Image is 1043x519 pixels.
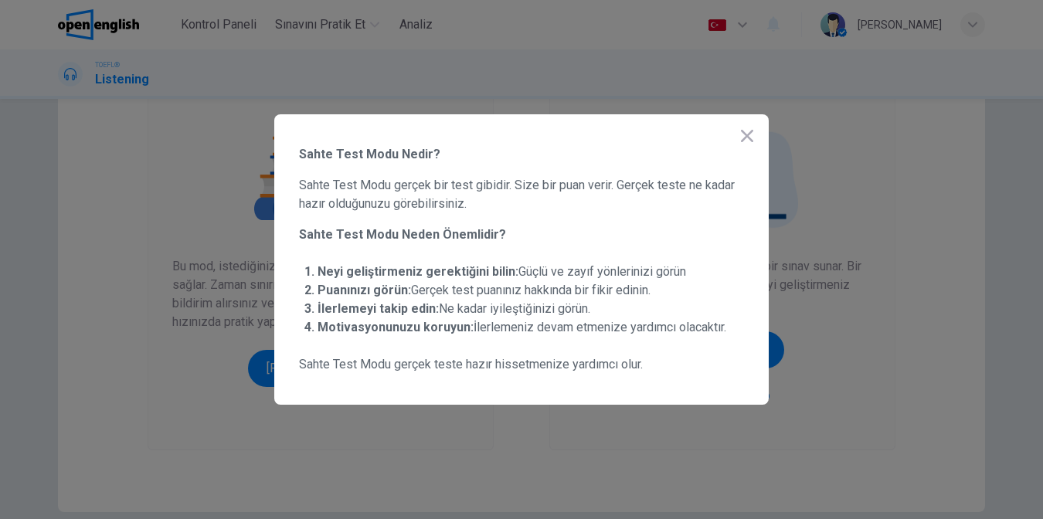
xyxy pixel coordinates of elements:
span: Gerçek test puanınız hakkında bir fikir edinin. [318,283,651,297]
span: Güçlü ve zayıf yönlerinizi görün [318,264,686,279]
span: İlerlemeniz devam etmenize yardımcı olacaktır. [318,320,726,334]
strong: Puanınızı görün: [318,283,411,297]
span: Sahte Test Modu Neden Önemlidir? [299,226,744,244]
span: Sahte Test Modu gerçek teste hazır hissetmenize yardımcı olur. [299,355,744,374]
strong: İlerlemeyi takip edin: [318,301,439,316]
strong: Neyi geliştirmeniz gerektiğini bilin: [318,264,518,279]
span: Ne kadar iyileştiğinizi görün. [318,301,590,316]
strong: Motivasyonunuzu koruyun: [318,320,474,334]
span: Sahte Test Modu gerçek bir test gibidir. Size bir puan verir. Gerçek teste ne kadar hazır olduğun... [299,176,744,213]
span: Sahte Test Modu Nedir? [299,145,744,164]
